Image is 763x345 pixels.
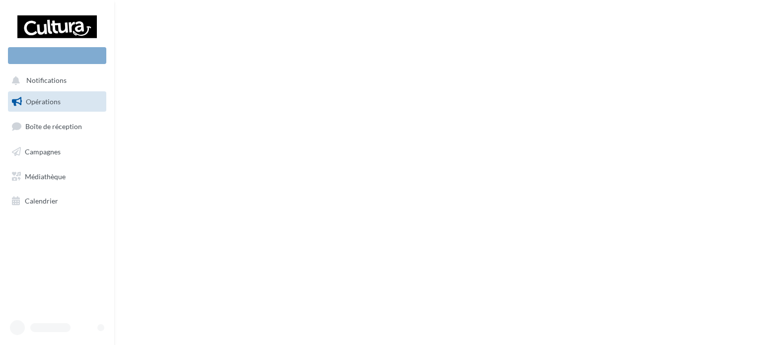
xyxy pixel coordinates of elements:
span: Médiathèque [25,172,66,180]
span: Boîte de réception [25,122,82,131]
a: Campagnes [6,141,108,162]
a: Calendrier [6,191,108,211]
span: Opérations [26,97,61,106]
span: Campagnes [25,147,61,156]
a: Opérations [6,91,108,112]
span: Notifications [26,76,67,85]
a: Boîte de réception [6,116,108,137]
a: Médiathèque [6,166,108,187]
span: Calendrier [25,197,58,205]
div: Nouvelle campagne [8,47,106,64]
